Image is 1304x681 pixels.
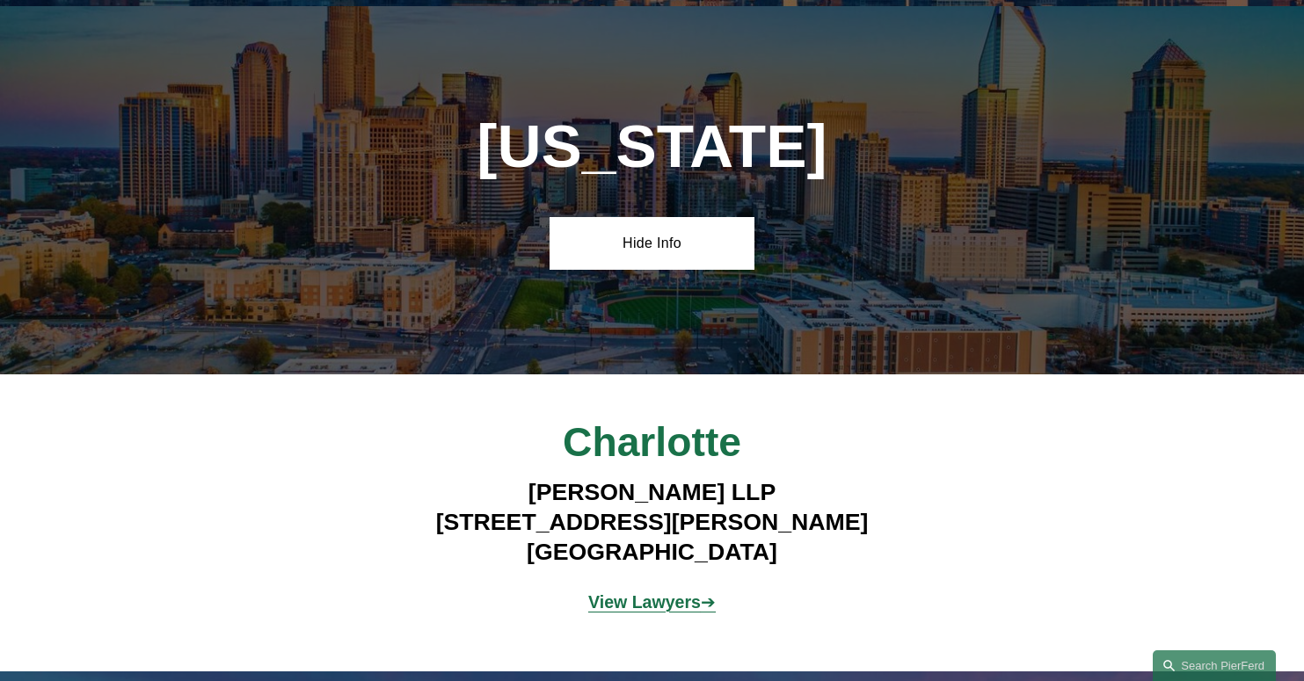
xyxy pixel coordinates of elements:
[588,592,701,612] strong: View Lawyers
[550,217,754,270] a: Hide Info
[397,112,907,181] h1: [US_STATE]
[346,478,958,568] h4: [PERSON_NAME] LLP [STREET_ADDRESS][PERSON_NAME] [GEOGRAPHIC_DATA]
[588,592,716,612] span: ➔
[1153,650,1276,681] a: Search this site
[588,592,716,612] a: View Lawyers➔
[563,419,741,465] span: Charlotte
